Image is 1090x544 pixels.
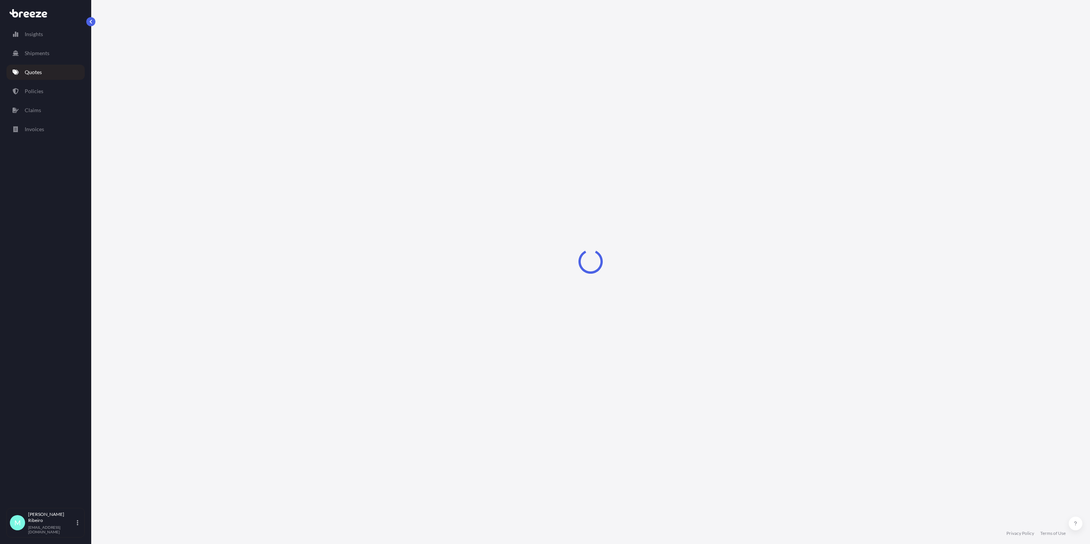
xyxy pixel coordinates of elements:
p: Claims [25,106,41,114]
p: Shipments [25,49,49,57]
p: Insights [25,30,43,38]
a: Insights [6,27,85,42]
a: Quotes [6,65,85,80]
a: Policies [6,84,85,99]
p: Quotes [25,68,42,76]
p: [EMAIL_ADDRESS][DOMAIN_NAME] [28,525,75,534]
p: [PERSON_NAME] Ribeiro [28,511,75,523]
p: Policies [25,87,43,95]
a: Privacy Policy [1006,530,1034,536]
a: Shipments [6,46,85,61]
p: Invoices [25,125,44,133]
span: M [14,519,21,527]
a: Invoices [6,122,85,137]
a: Terms of Use [1040,530,1066,536]
a: Claims [6,103,85,118]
